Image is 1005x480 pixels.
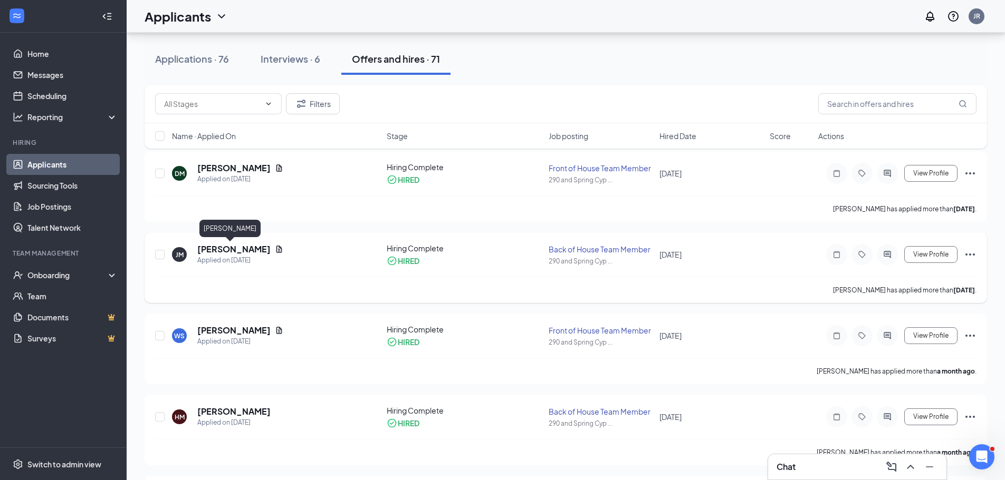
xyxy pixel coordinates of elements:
a: Talent Network [27,217,118,238]
div: Switch to admin view [27,459,101,469]
svg: Ellipses [964,329,977,342]
svg: Collapse [102,11,112,22]
svg: Tag [856,331,868,340]
svg: ChevronUp [904,461,917,473]
p: [PERSON_NAME] has applied more than . [833,204,977,213]
svg: CheckmarkCircle [387,337,397,347]
b: a month ago [937,448,975,456]
svg: QuestionInfo [947,10,960,23]
svg: Document [275,245,283,253]
svg: Ellipses [964,410,977,423]
span: Hired Date [659,131,696,141]
svg: ComposeMessage [885,461,898,473]
span: [DATE] [659,169,682,178]
button: View Profile [904,246,958,263]
svg: UserCheck [13,270,23,280]
div: JR [973,12,980,21]
div: DM [175,169,185,178]
span: Stage [387,131,408,141]
div: HM [175,413,185,422]
svg: Tag [856,250,868,259]
div: 290 and Spring Cyp ... [549,175,653,184]
a: DocumentsCrown [27,307,118,328]
iframe: Intercom live chat [969,444,994,469]
h3: Chat [777,461,796,473]
a: Messages [27,64,118,85]
a: Sourcing Tools [27,175,118,196]
button: View Profile [904,165,958,182]
h5: [PERSON_NAME] [197,406,271,417]
svg: ChevronDown [264,100,273,108]
svg: Document [275,326,283,335]
a: Job Postings [27,196,118,217]
button: Filter Filters [286,93,340,114]
svg: Note [830,331,843,340]
h1: Applicants [145,7,211,25]
div: 290 and Spring Cyp ... [549,419,653,428]
div: Back of House Team Member [549,406,653,417]
button: Minimize [921,458,938,475]
svg: ActiveChat [881,250,894,259]
div: HIRED [398,256,419,266]
div: WS [174,331,185,340]
div: Onboarding [27,270,109,280]
div: Hiring Complete [387,405,543,416]
span: [DATE] [659,331,682,340]
div: 290 and Spring Cyp ... [549,257,653,266]
div: Applied on [DATE] [197,336,283,347]
div: 290 and Spring Cyp ... [549,338,653,347]
h5: [PERSON_NAME] [197,162,271,174]
div: Applied on [DATE] [197,417,271,428]
svg: Analysis [13,112,23,122]
span: [DATE] [659,250,682,259]
button: View Profile [904,408,958,425]
span: Actions [818,131,844,141]
p: [PERSON_NAME] has applied more than . [817,448,977,457]
div: HIRED [398,337,419,347]
div: Applications · 76 [155,52,229,65]
div: Team Management [13,249,116,258]
div: Hiring Complete [387,324,543,335]
div: Front of House Team Member [549,325,653,336]
button: View Profile [904,327,958,344]
div: Hiring Complete [387,243,543,253]
span: Name · Applied On [172,131,236,141]
svg: WorkstreamLogo [12,11,22,21]
div: Hiring Complete [387,162,543,172]
svg: Note [830,250,843,259]
a: Team [27,286,118,307]
b: [DATE] [953,286,975,294]
div: Offers and hires · 71 [352,52,440,65]
span: Score [770,131,791,141]
div: Back of House Team Member [549,244,653,254]
span: [DATE] [659,412,682,422]
div: HIRED [398,174,419,185]
svg: CheckmarkCircle [387,418,397,428]
input: All Stages [164,98,260,110]
button: ChevronUp [902,458,919,475]
svg: Ellipses [964,167,977,180]
span: View Profile [913,332,949,339]
input: Search in offers and hires [818,93,977,114]
div: JM [176,250,184,259]
svg: Notifications [924,10,936,23]
h5: [PERSON_NAME] [197,243,271,255]
h5: [PERSON_NAME] [197,325,271,336]
svg: Tag [856,413,868,421]
svg: Tag [856,169,868,178]
b: a month ago [937,367,975,375]
span: Job posting [549,131,588,141]
span: View Profile [913,170,949,177]
div: [PERSON_NAME] [199,220,261,237]
svg: ActiveChat [881,413,894,421]
b: [DATE] [953,205,975,213]
p: [PERSON_NAME] has applied more than . [833,286,977,295]
svg: Note [830,413,843,421]
svg: Filter [295,97,308,110]
svg: ChevronDown [215,10,228,23]
svg: MagnifyingGlass [959,100,967,108]
svg: CheckmarkCircle [387,174,397,185]
a: Scheduling [27,85,118,106]
svg: ActiveChat [881,331,894,340]
svg: ActiveChat [881,169,894,178]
